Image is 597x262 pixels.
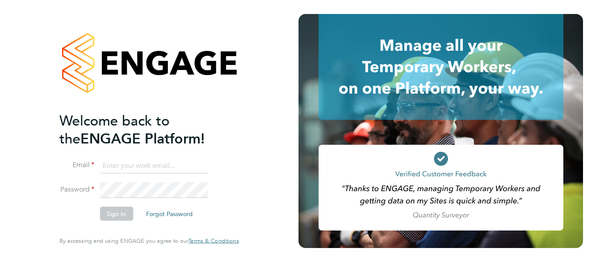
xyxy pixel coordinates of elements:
[100,158,208,174] input: Enter your work email...
[139,207,200,221] button: Forgot Password
[188,238,239,245] a: Terms & Conditions
[59,161,94,170] label: Email
[59,112,230,147] h2: ENGAGE Platform!
[59,112,170,147] span: Welcome back to the
[100,207,133,221] button: Sign In
[59,237,239,245] span: By accessing and using ENGAGE you agree to our
[59,185,94,194] label: Password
